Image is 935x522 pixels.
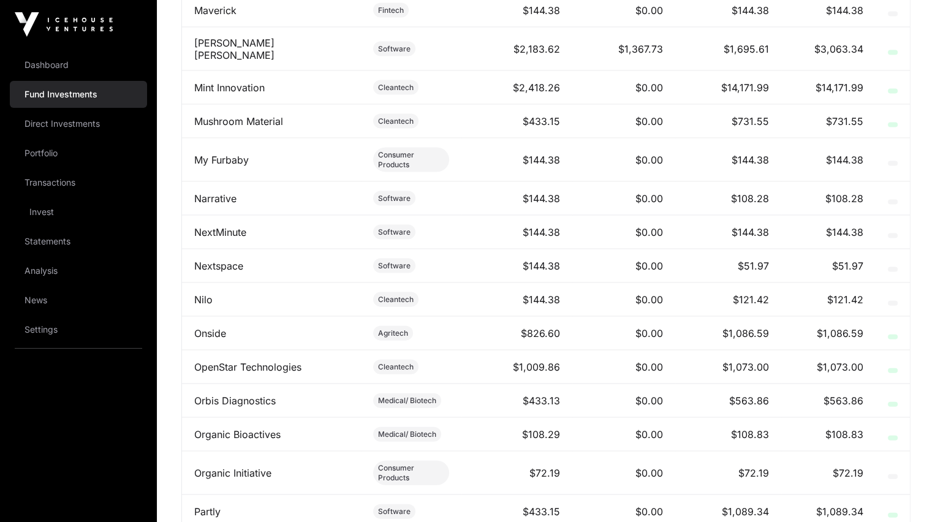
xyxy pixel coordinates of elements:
span: Software [378,507,411,516]
td: $144.38 [461,249,572,283]
a: Direct Investments [10,110,147,137]
span: Cleantech [378,116,414,126]
td: $144.38 [461,138,572,182]
td: $144.38 [675,138,781,182]
td: $144.38 [781,216,876,249]
a: Dashboard [10,51,147,78]
td: $0.00 [572,452,675,495]
td: $1,009.86 [461,350,572,384]
span: Cleantech [378,362,414,372]
a: Invest [10,199,147,225]
td: $1,073.00 [781,350,876,384]
a: Maverick [194,4,237,17]
td: $433.15 [461,105,572,138]
td: $51.97 [781,249,876,283]
td: $0.00 [572,138,675,182]
td: $731.55 [781,105,876,138]
td: $108.28 [675,182,781,216]
td: $121.42 [781,283,876,317]
td: $2,418.26 [461,71,572,105]
td: $51.97 [675,249,781,283]
a: My Furbaby [194,154,249,166]
td: $108.28 [781,182,876,216]
td: $144.38 [781,138,876,182]
a: Onside [194,327,226,339]
a: Fund Investments [10,81,147,108]
td: $1,367.73 [572,28,675,71]
a: Mint Innovation [194,81,265,94]
td: $0.00 [572,283,675,317]
a: Organic Initiative [194,467,271,479]
td: $72.19 [781,452,876,495]
span: Software [378,194,411,203]
span: Agritech [378,328,408,338]
td: $0.00 [572,418,675,452]
a: Partly [194,505,221,518]
a: Organic Bioactives [194,428,281,441]
td: $144.38 [461,283,572,317]
span: Software [378,227,411,237]
td: $108.83 [781,418,876,452]
span: Medical/ Biotech [378,396,436,406]
a: Orbis Diagnostics [194,395,276,407]
a: OpenStar Technologies [194,361,301,373]
td: $0.00 [572,317,675,350]
span: Fintech [378,6,404,15]
td: $0.00 [572,182,675,216]
td: $14,171.99 [781,71,876,105]
td: $0.00 [572,216,675,249]
td: $121.42 [675,283,781,317]
span: Medical/ Biotech [378,429,436,439]
td: $433.13 [461,384,572,418]
a: Mushroom Material [194,115,283,127]
td: $1,073.00 [675,350,781,384]
td: $3,063.34 [781,28,876,71]
td: $14,171.99 [675,71,781,105]
td: $826.60 [461,317,572,350]
span: Consumer Products [378,150,444,170]
a: Transactions [10,169,147,196]
a: Settings [10,316,147,343]
a: Analysis [10,257,147,284]
td: $0.00 [572,249,675,283]
td: $0.00 [572,71,675,105]
a: Narrative [194,192,237,205]
a: Portfolio [10,140,147,167]
td: $731.55 [675,105,781,138]
td: $563.86 [675,384,781,418]
td: $144.38 [675,216,781,249]
td: $144.38 [461,182,572,216]
td: $144.38 [461,216,572,249]
td: $1,086.59 [675,317,781,350]
td: $0.00 [572,105,675,138]
td: $1,695.61 [675,28,781,71]
a: [PERSON_NAME] [PERSON_NAME] [194,37,274,61]
a: News [10,287,147,314]
td: $0.00 [572,384,675,418]
img: Icehouse Ventures Logo [15,12,113,37]
td: $108.29 [461,418,572,452]
a: Nilo [194,293,213,306]
a: Statements [10,228,147,255]
a: NextMinute [194,226,246,238]
td: $2,183.62 [461,28,572,71]
td: $563.86 [781,384,876,418]
td: $1,086.59 [781,317,876,350]
td: $72.19 [675,452,781,495]
span: Software [378,261,411,271]
td: $72.19 [461,452,572,495]
span: Consumer Products [378,463,444,483]
td: $108.83 [675,418,781,452]
a: Nextspace [194,260,243,272]
span: Cleantech [378,83,414,93]
iframe: Chat Widget [874,463,935,522]
span: Software [378,44,411,54]
span: Cleantech [378,295,414,304]
td: $0.00 [572,350,675,384]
